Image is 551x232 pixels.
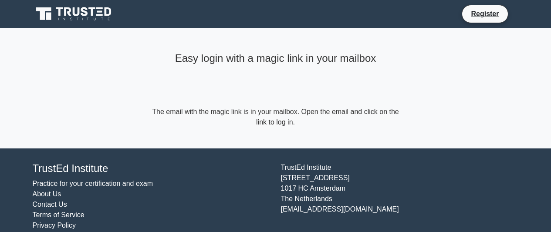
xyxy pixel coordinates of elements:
[33,211,85,219] a: Terms of Service
[466,8,504,19] a: Register
[33,162,270,175] h4: TrustEd Institute
[33,190,61,198] a: About Us
[150,52,401,65] h4: Easy login with a magic link in your mailbox
[276,162,524,231] div: TrustEd Institute [STREET_ADDRESS] 1017 HC Amsterdam The Netherlands [EMAIL_ADDRESS][DOMAIN_NAME]
[33,201,67,208] a: Contact Us
[150,107,401,128] form: The email with the magic link is in your mailbox. Open the email and click on the link to log in.
[33,180,153,187] a: Practice for your certification and exam
[33,222,76,229] a: Privacy Policy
